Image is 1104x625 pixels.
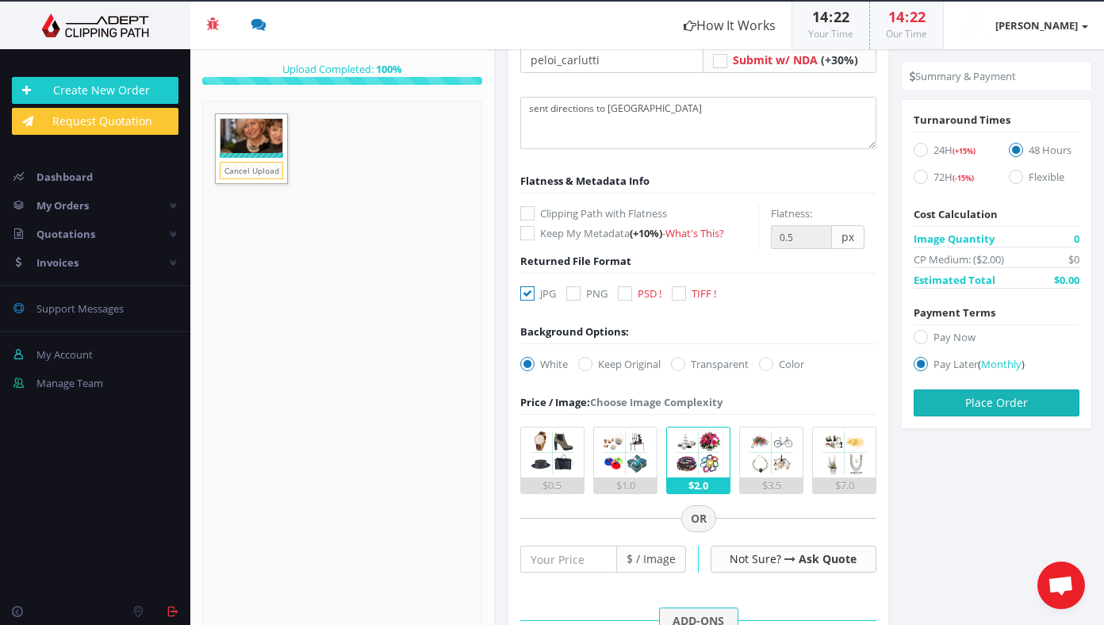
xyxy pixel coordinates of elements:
[759,356,804,372] label: Color
[520,286,556,301] label: JPG
[914,305,995,320] span: Payment Terms
[520,205,758,221] label: Clipping Path with Flatness
[914,389,1079,416] button: Place Order
[953,173,974,183] span: (-15%)
[828,7,834,26] span: :
[376,62,393,76] span: 100
[36,170,93,184] span: Dashboard
[799,551,857,566] a: Ask Quote
[520,356,568,372] label: White
[520,324,629,339] div: Background Options:
[520,546,617,573] input: Your Price
[914,113,1010,127] span: Turnaround Times
[821,52,858,67] span: (+30%)
[527,428,577,477] img: 1.png
[1037,562,1085,609] a: Aprire la chat
[914,207,998,221] span: Cost Calculation
[520,46,703,73] input: Your Order Title
[566,286,608,301] label: PNG
[671,356,749,372] label: Transparent
[673,428,723,477] img: 3.png
[36,227,95,241] span: Quotations
[617,546,686,573] span: $ / Image
[667,477,730,493] div: $2.0
[692,286,716,301] span: TIFF !
[1054,272,1079,288] span: $0.00
[1009,142,1079,163] label: 48 Hours
[819,428,869,477] img: 5.png
[944,2,1104,49] a: [PERSON_NAME]
[681,505,716,532] span: OR
[202,61,482,77] div: Upload Completed:
[888,7,904,26] span: 14
[914,142,984,163] label: 24H
[886,27,927,40] small: Our Time
[808,27,853,40] small: Your Time
[220,162,283,179] a: Cancel Upload
[914,329,1079,351] label: Pay Now
[520,254,631,268] span: Returned File Format
[600,428,650,477] img: 2.png
[914,356,1079,378] label: Pay Later
[36,255,79,270] span: Invoices
[36,347,93,362] span: My Account
[910,68,1016,84] li: Summary & Payment
[953,146,976,156] span: (+15%)
[960,10,991,41] img: timthumb.php
[12,77,178,104] a: Create New Order
[813,477,876,493] div: $7.0
[520,395,590,409] span: Price / Image:
[904,7,910,26] span: :
[832,225,864,249] span: px
[374,62,402,76] strong: %
[812,7,828,26] span: 14
[630,226,662,240] span: (+10%)
[36,301,124,316] span: Support Messages
[520,174,650,188] span: Flatness & Metadata Info
[733,52,818,67] span: Submit w/ NDA
[36,376,103,390] span: Manage Team
[771,205,812,221] label: Flatness:
[520,225,758,241] label: Keep My Metadata -
[521,477,584,493] div: $0.5
[834,7,849,26] span: 22
[665,226,724,240] a: What's This?
[520,394,723,410] div: Choose Image Complexity
[981,357,1022,371] span: Monthly
[594,477,657,493] div: $1.0
[746,428,796,477] img: 4.png
[730,551,781,566] span: Not Sure?
[668,2,792,49] a: How It Works
[978,357,1025,371] a: (Monthly)
[914,169,984,190] label: 72H
[36,198,89,213] span: My Orders
[914,251,1004,267] span: CP Medium: ($2.00)
[914,272,995,288] span: Estimated Total
[1068,251,1079,267] span: $0
[995,18,1078,33] strong: [PERSON_NAME]
[12,13,178,37] img: Adept Graphics
[12,108,178,135] a: Request Quotation
[578,356,661,372] label: Keep Original
[1074,231,1079,247] span: 0
[1009,169,1079,190] label: Flexible
[740,477,803,493] div: $3.5
[953,143,976,157] a: (+15%)
[914,231,995,247] span: Image Quantity
[638,286,661,301] span: PSD !
[953,170,974,184] a: (-15%)
[910,7,926,26] span: 22
[733,52,858,67] a: Submit w/ NDA (+30%)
